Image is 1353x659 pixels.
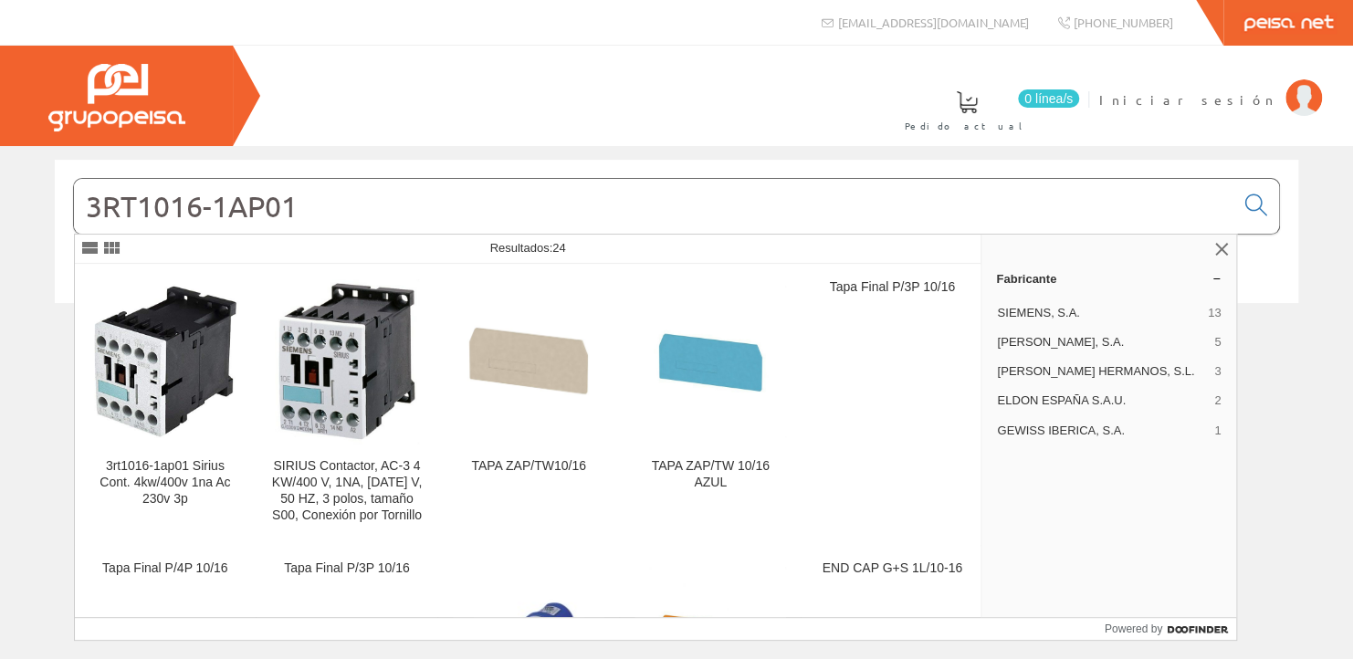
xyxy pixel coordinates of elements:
[997,392,1207,409] span: ELDON ESPAÑA S.A.U.
[997,305,1201,321] span: SIEMENS, S.A.
[1099,76,1322,93] a: Iniciar sesión
[1105,621,1162,637] span: Powered by
[48,64,185,131] img: Grupo Peisa
[75,265,256,545] a: 3rt1016-1ap01 Sirius Cont. 4kw/400v 1na Ac 230v 3p 3rt1016-1ap01 Sirius Cont. 4kw/400v 1na Ac 230...
[816,560,968,577] div: END CAP G+S 1L/10-16
[1099,90,1276,109] span: Iniciar sesión
[552,241,565,255] span: 24
[89,284,241,440] img: 3rt1016-1ap01 Sirius Cont. 4kw/400v 1na Ac 230v 3p
[89,458,241,507] div: 3rt1016-1ap01 Sirius Cont. 4kw/400v 1na Ac 230v 3p
[816,279,968,296] div: Tapa Final P/3P 10/16
[74,179,1234,234] input: Buscar...
[275,279,419,444] img: SIRIUS Contactor, AC-3 4 KW/400 V, 1NA, AC 230 V, 50 HZ, 3 polos, tamaño S00, Conexión por Tornillo
[997,423,1207,439] span: GEWISS IBERICA, S.A.
[257,265,437,545] a: SIRIUS Contactor, AC-3 4 KW/400 V, 1NA, AC 230 V, 50 HZ, 3 polos, tamaño S00, Conexión por Tornil...
[489,241,565,255] span: Resultados:
[635,458,786,491] div: TAPA ZAP/TW 10/16 AZUL
[620,265,801,545] a: TAPA ZAP/TW 10/16 AZUL TAPA ZAP/TW 10/16 AZUL
[802,265,982,545] a: Tapa Final P/3P 10/16
[1214,334,1221,350] span: 5
[453,458,604,475] div: TAPA ZAP/TW10/16
[271,458,423,524] div: SIRIUS Contactor, AC-3 4 KW/400 V, 1NA, [DATE] V, 50 HZ, 3 polos, tamaño S00, Conexión por Tornillo
[1214,392,1221,409] span: 2
[1018,89,1079,108] span: 0 línea/s
[1214,423,1221,439] span: 1
[453,304,604,419] img: TAPA ZAP/TW10/16
[997,363,1207,380] span: [PERSON_NAME] HERMANOS, S.L.
[55,326,1298,341] div: © Grupo Peisa
[838,15,1029,30] span: [EMAIL_ADDRESS][DOMAIN_NAME]
[1214,363,1221,380] span: 3
[1074,15,1173,30] span: [PHONE_NUMBER]
[89,560,241,577] div: Tapa Final P/4P 10/16
[1105,618,1237,640] a: Powered by
[981,264,1236,293] a: Fabricante
[271,560,423,577] div: Tapa Final P/3P 10/16
[997,334,1207,350] span: [PERSON_NAME], S.A.
[635,286,786,437] img: TAPA ZAP/TW 10/16 AZUL
[438,265,619,545] a: TAPA ZAP/TW10/16 TAPA ZAP/TW10/16
[905,117,1029,135] span: Pedido actual
[1208,305,1221,321] span: 13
